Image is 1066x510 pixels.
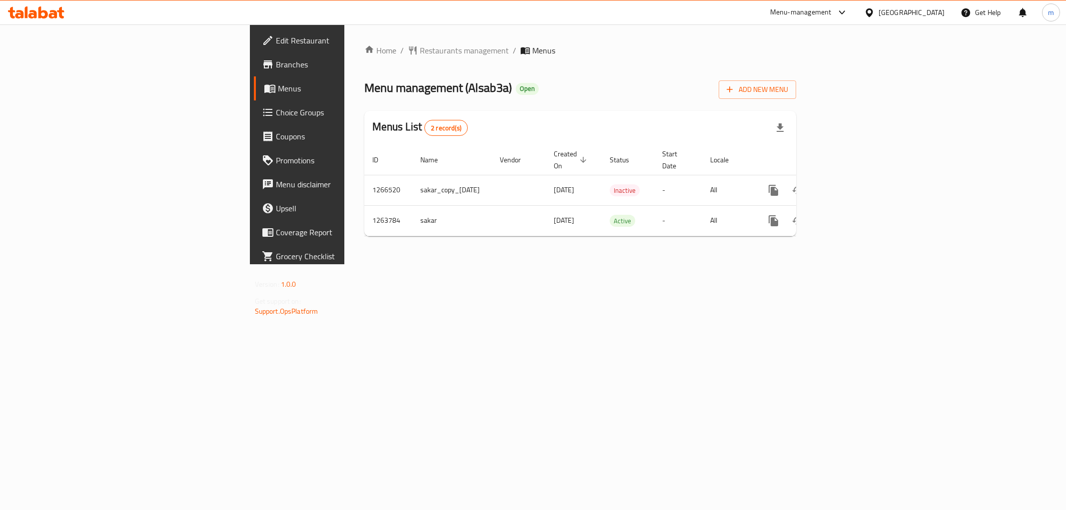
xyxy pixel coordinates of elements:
span: Restaurants management [420,44,509,56]
span: Start Date [662,148,690,172]
th: Actions [754,145,866,175]
nav: breadcrumb [364,44,797,56]
td: All [702,175,754,205]
span: Choice Groups [276,106,420,118]
span: m [1048,7,1054,18]
span: 1.0.0 [281,278,296,291]
td: - [654,175,702,205]
a: Restaurants management [408,44,509,56]
td: sakar_copy_[DATE] [412,175,492,205]
a: Grocery Checklist [254,244,428,268]
span: ID [372,154,391,166]
span: Created On [554,148,590,172]
td: All [702,205,754,236]
a: Edit Restaurant [254,28,428,52]
td: - [654,205,702,236]
span: Inactive [610,185,640,196]
span: Name [420,154,451,166]
div: Export file [768,116,792,140]
button: more [762,209,786,233]
a: Coupons [254,124,428,148]
table: enhanced table [364,145,866,236]
a: Promotions [254,148,428,172]
span: Menu management ( Alsab3a ) [364,76,512,99]
a: Support.OpsPlatform [255,305,318,318]
span: Version: [255,278,279,291]
a: Upsell [254,196,428,220]
td: sakar [412,205,492,236]
a: Branches [254,52,428,76]
span: Menu disclaimer [276,178,420,190]
span: Coverage Report [276,226,420,238]
a: Choice Groups [254,100,428,124]
span: Promotions [276,154,420,166]
span: Branches [276,58,420,70]
span: 2 record(s) [425,123,467,133]
div: Open [516,83,539,95]
span: Grocery Checklist [276,250,420,262]
button: Change Status [786,209,810,233]
span: Menus [532,44,555,56]
span: Upsell [276,202,420,214]
span: Coupons [276,130,420,142]
div: Menu-management [770,6,832,18]
span: Active [610,215,635,227]
span: [DATE] [554,183,574,196]
div: [GEOGRAPHIC_DATA] [879,7,945,18]
span: Open [516,84,539,93]
button: Add New Menu [719,80,796,99]
a: Menus [254,76,428,100]
span: Locale [710,154,742,166]
span: Edit Restaurant [276,34,420,46]
span: Add New Menu [727,83,788,96]
h2: Menus List [372,119,468,136]
button: more [762,178,786,202]
div: Inactive [610,184,640,196]
a: Coverage Report [254,220,428,244]
span: Get support on: [255,295,301,308]
a: Menu disclaimer [254,172,428,196]
li: / [513,44,516,56]
span: Status [610,154,642,166]
span: Menus [278,82,420,94]
span: Vendor [500,154,534,166]
span: [DATE] [554,214,574,227]
div: Total records count [424,120,468,136]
